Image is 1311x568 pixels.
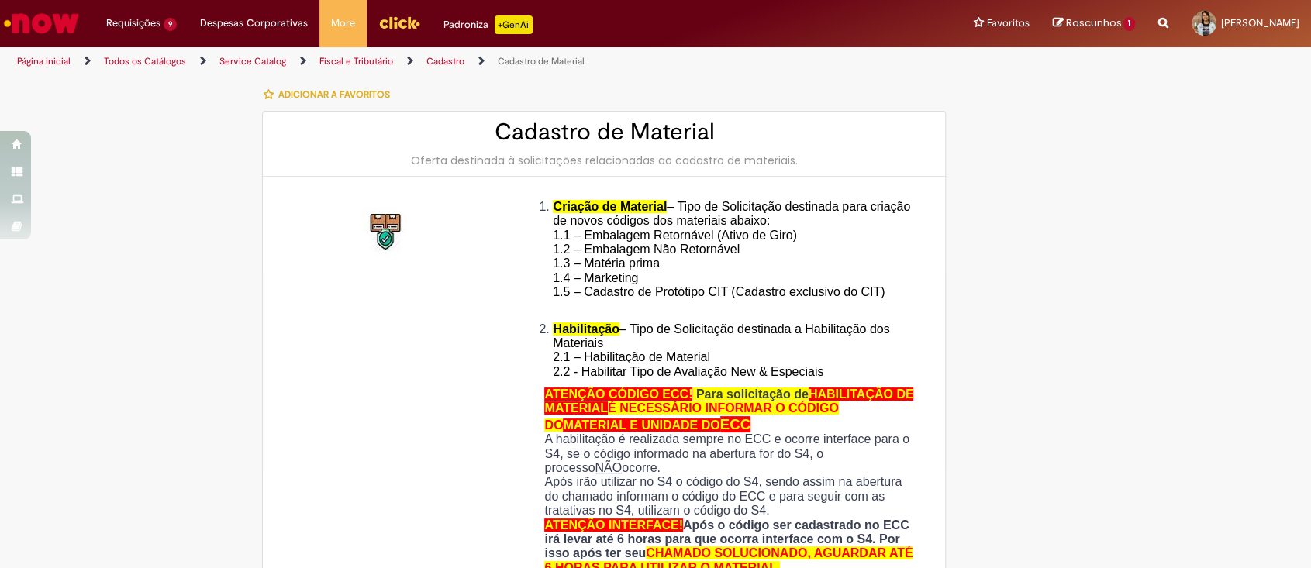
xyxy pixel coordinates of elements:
span: More [331,15,355,31]
span: Adicionar a Favoritos [278,88,389,101]
p: Após irão utilizar no S4 o código do S4, sendo assim na abertura do chamado informam o código do ... [544,475,918,518]
span: ATENÇÃO CÓDIGO ECC! [544,387,692,401]
ul: Trilhas de página [12,47,862,76]
span: Rascunhos [1065,15,1121,30]
a: Service Catalog [219,55,286,67]
span: Requisições [106,15,160,31]
div: Padroniza [443,15,533,34]
img: ServiceNow [2,8,81,39]
u: NÃO [595,461,622,474]
a: Fiscal e Tributário [319,55,393,67]
span: Para solicitação de [696,387,809,401]
span: [PERSON_NAME] [1221,16,1299,29]
img: click_logo_yellow_360x200.png [378,11,420,34]
h2: Cadastro de Material [278,119,930,145]
span: É NECESSÁRIO INFORMAR O CÓDIGO DO [544,401,838,431]
span: MATERIAL E UNIDADE DO [563,418,719,432]
span: HABILITAÇÃO DE MATERIAL [544,387,913,415]
div: Oferta destinada à solicitações relacionadas ao cadastro de materiais. [278,153,930,168]
a: Rascunhos [1052,16,1135,31]
span: – Tipo de Solicitação destinada para criação de novos códigos dos materiais abaixo: 1.1 – Embalag... [553,200,910,313]
p: +GenAi [495,15,533,34]
p: A habilitação é realizada sempre no ECC e ocorre interface para o S4, se o código informado na ab... [544,432,918,475]
a: Todos os Catálogos [104,55,186,67]
span: 9 [164,18,177,31]
span: ATENÇÃO INTERFACE! [544,518,682,532]
img: Cadastro de Material [362,208,412,257]
span: – Tipo de Solicitação destinada a Habilitação dos Materiais 2.1 – Habilitação de Material 2.2 - H... [553,322,889,378]
span: Favoritos [986,15,1029,31]
span: Despesas Corporativas [200,15,308,31]
a: Página inicial [17,55,71,67]
a: Cadastro de Material [498,55,585,67]
span: Habilitação [553,322,619,336]
button: Adicionar a Favoritos [262,78,398,111]
span: Criação de Material [553,200,667,213]
a: Cadastro [426,55,464,67]
span: 1 [1123,17,1135,31]
span: ECC [720,416,750,432]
